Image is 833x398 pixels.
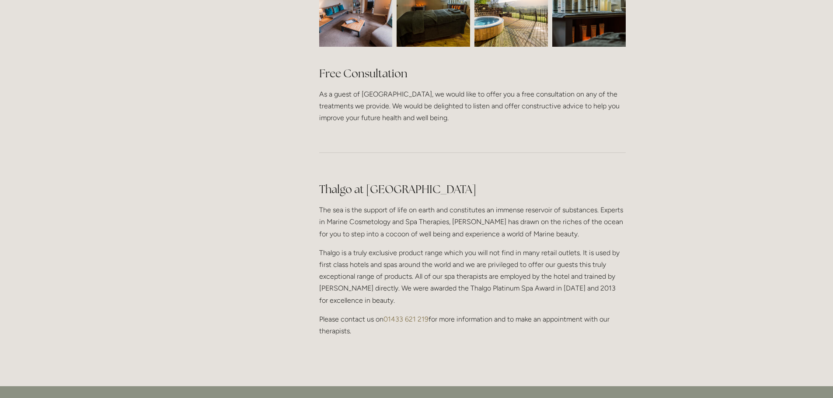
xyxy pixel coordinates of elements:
h2: Free Consultation [319,66,626,81]
p: As a guest of [GEOGRAPHIC_DATA], we would like to offer you a free consultation on any of the tre... [319,88,626,124]
h2: Thalgo at [GEOGRAPHIC_DATA] [319,182,626,197]
a: 01433 621 219 [383,315,429,323]
p: Please contact us on for more information and to make an appointment with our therapists. [319,313,626,337]
p: Thalgo is a truly exclusive product range which you will not find in many retail outlets. It is u... [319,247,626,306]
p: The sea is the support of life on earth and constitutes an immense reservoir of substances. Exper... [319,204,626,240]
